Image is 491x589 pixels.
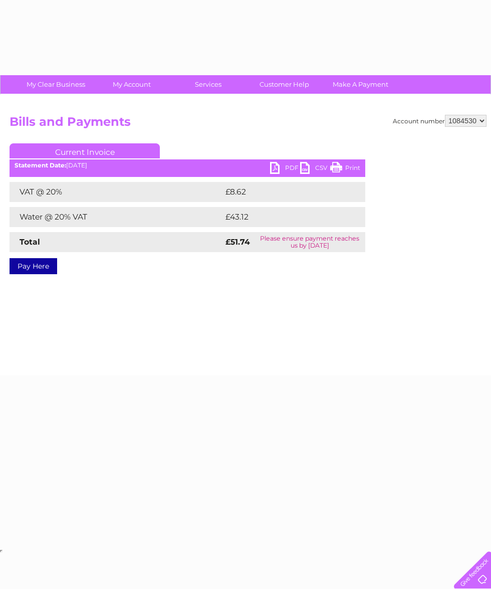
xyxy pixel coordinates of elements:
td: £8.62 [223,182,342,202]
a: PDF [270,162,300,176]
a: Customer Help [243,75,326,94]
strong: Total [20,237,40,247]
a: Pay Here [10,258,57,274]
h2: Bills and Payments [10,115,486,134]
a: My Account [91,75,173,94]
a: Services [167,75,250,94]
td: Please ensure payment reaches us by [DATE] [255,232,365,252]
a: Make A Payment [319,75,402,94]
td: £43.12 [223,207,344,227]
a: Current Invoice [10,143,160,158]
a: CSV [300,162,330,176]
strong: £51.74 [225,237,250,247]
a: My Clear Business [15,75,97,94]
td: VAT @ 20% [10,182,223,202]
div: [DATE] [10,162,365,169]
a: Print [330,162,360,176]
b: Statement Date: [15,161,66,169]
div: Account number [393,115,486,127]
td: Water @ 20% VAT [10,207,223,227]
